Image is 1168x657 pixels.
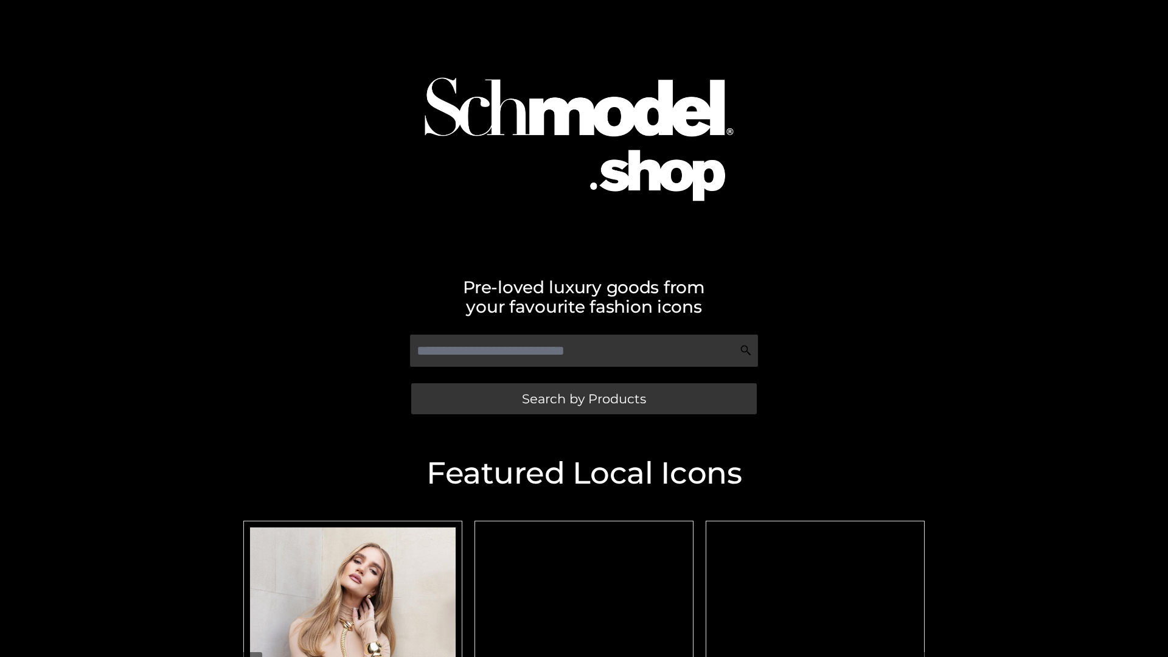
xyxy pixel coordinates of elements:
img: Search Icon [740,344,752,356]
h2: Pre-loved luxury goods from your favourite fashion icons [237,277,931,316]
span: Search by Products [522,392,646,405]
a: Search by Products [411,383,757,414]
h2: Featured Local Icons​ [237,458,931,488]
